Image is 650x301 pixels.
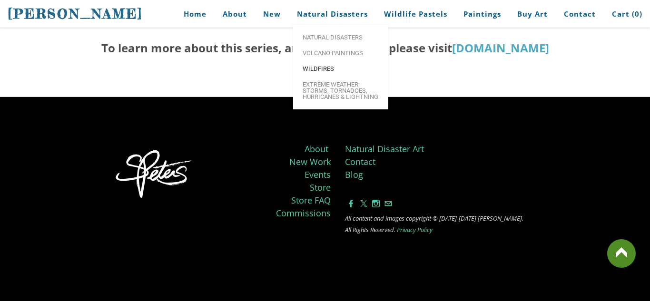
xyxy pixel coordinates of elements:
a: Mail [384,198,392,209]
a: Commissions [276,207,331,219]
a: Contact [345,156,375,167]
font: To learn more about this series, and related work, please visit [101,40,549,56]
a: Facebook [347,198,355,209]
a: About [216,3,254,25]
span: Volcano paintings [303,50,379,56]
img: Stephanie Peters Artist [110,147,199,203]
a: Privacy Policy [397,225,433,234]
a: Extreme Weather: Storms, Tornadoes, Hurricanes & Lightning [293,77,388,105]
a: New Work [289,156,331,167]
a: Wildlife Pastels [377,3,454,25]
span: Natural Disasters [303,34,379,40]
a: Natural Disasters [290,3,375,25]
a: Cart (0) [605,3,642,25]
span: Wildfires [303,66,379,72]
font: © [DATE]-[DATE] [PERSON_NAME]. All Rights Reserved. ​ [345,214,523,234]
a: Buy Art [510,3,555,25]
a: Paintings [456,3,508,25]
a: Home [169,3,214,25]
a: [DOMAIN_NAME] [452,40,549,56]
font: ​All content and images copyright [345,214,431,223]
a: Volcano paintings [293,45,388,61]
a: About [305,143,328,155]
span: [PERSON_NAME] [8,6,143,22]
a: Twitter [360,198,367,209]
span: 0 [635,9,640,19]
a: Wildfires [293,61,388,77]
a: Blog [345,169,363,180]
a: Events [305,169,331,180]
a: Instagram [372,198,380,209]
a: [PERSON_NAME] [8,5,143,23]
a: Store [310,182,331,193]
span: Extreme Weather: Storms, Tornadoes, Hurricanes & Lightning [303,81,379,100]
a: Natural Disaster Art [345,143,424,155]
a: Natural Disasters [293,29,388,45]
a: Store FAQ [291,194,331,206]
a: New [256,3,288,25]
a: Contact [557,3,603,25]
